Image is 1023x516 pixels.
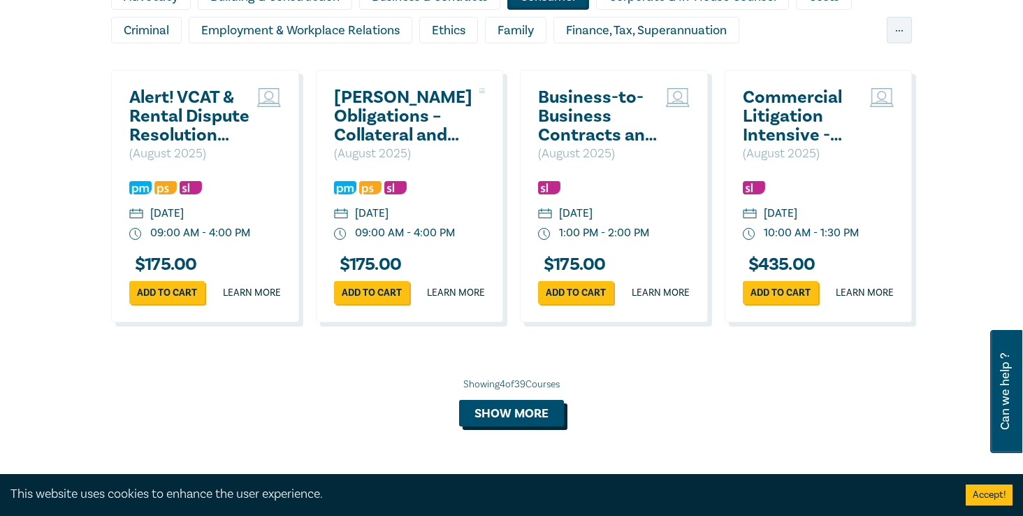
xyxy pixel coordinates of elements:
[129,208,143,221] img: calendar
[743,145,864,163] p: ( August 2025 )
[459,400,564,427] button: Show more
[966,485,1013,506] button: Accept cookies
[291,50,425,77] div: Health & Aged Care
[870,88,894,107] img: Live Stream
[559,225,649,241] div: 1:00 PM - 2:00 PM
[419,17,478,43] div: Ethics
[427,286,485,300] a: Learn more
[764,206,797,222] div: [DATE]
[180,181,202,194] img: Substantive Law
[384,181,407,194] img: Substantive Law
[334,88,472,145] a: [PERSON_NAME] Obligations – Collateral and Strategic Uses
[764,225,859,241] div: 10:00 AM - 1:30 PM
[999,338,1012,445] span: Can we help ?
[559,206,593,222] div: [DATE]
[743,255,815,274] h3: $ 435.00
[743,228,755,241] img: watch
[538,281,614,304] a: Add to cart
[10,485,945,503] div: This website uses cookies to enhance the user experience.
[111,17,182,43] div: Criminal
[632,286,690,300] a: Learn more
[743,181,765,194] img: Substantive Law
[129,255,197,274] h3: $ 175.00
[111,378,912,392] div: Showing 4 of 39 Courses
[355,225,455,241] div: 09:00 AM - 4:00 PM
[150,225,250,241] div: 09:00 AM - 4:00 PM
[538,145,659,163] p: ( August 2025 )
[887,17,912,43] div: ...
[334,228,347,241] img: watch
[743,281,818,304] a: Add to cart
[334,208,348,221] img: calendar
[111,50,284,77] div: Government, Privacy & FOI
[334,181,356,194] img: Practice Management & Business Skills
[334,145,472,163] p: ( August 2025 )
[189,17,412,43] div: Employment & Workplace Relations
[129,181,152,194] img: Practice Management & Business Skills
[334,281,409,304] a: Add to cart
[359,181,382,194] img: Professional Skills
[129,281,205,304] a: Add to cart
[538,228,551,241] img: watch
[553,17,739,43] div: Finance, Tax, Superannuation
[743,208,757,221] img: calendar
[666,88,690,107] img: Live Stream
[129,145,250,163] p: ( August 2025 )
[129,88,250,145] a: Alert! VCAT & Rental Dispute Resolution Victoria Reforms 2025
[479,88,486,93] img: Live Stream
[538,255,606,274] h3: $ 175.00
[154,181,177,194] img: Professional Skills
[743,88,864,145] a: Commercial Litigation Intensive - Skills and Strategies for Success in Commercial Disputes
[150,206,184,222] div: [DATE]
[257,88,281,107] img: Live Stream
[223,286,281,300] a: Learn more
[334,255,402,274] h3: $ 175.00
[355,206,389,222] div: [DATE]
[538,181,560,194] img: Substantive Law
[538,88,659,145] a: Business-to-Business Contracts and the ACL: What Every Drafter Needs to Know
[129,228,142,241] img: watch
[432,50,604,77] div: Insolvency & Restructuring
[611,50,751,77] div: Intellectual Property
[836,286,894,300] a: Learn more
[485,17,546,43] div: Family
[538,208,552,221] img: calendar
